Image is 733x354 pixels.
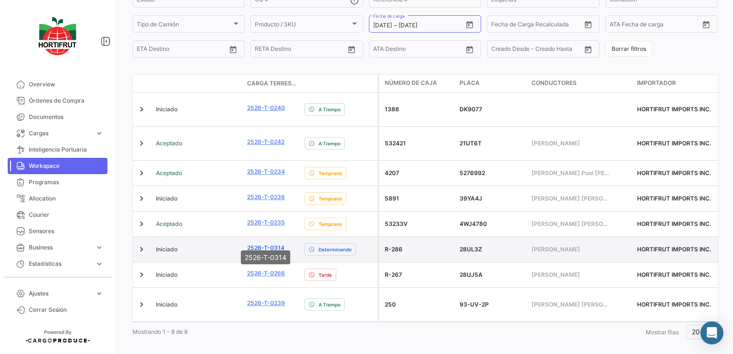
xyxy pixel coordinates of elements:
[226,42,240,57] button: Open calendar
[394,22,397,29] span: –
[137,219,146,229] a: Expand/Collapse Row
[319,301,341,308] span: A Tiempo
[460,194,524,203] div: 39YA4J
[460,220,524,228] div: 4WJ4780
[456,75,528,92] datatable-header-cell: Placa
[385,271,452,279] div: R-267
[319,140,341,147] span: A Tiempo
[373,22,392,29] input: Desde
[156,271,177,279] span: Iniciado
[385,220,452,228] div: 53233V
[373,47,402,54] input: ATA Desde
[156,220,182,228] span: Aceptado
[95,260,104,268] span: expand_more
[34,12,82,61] img: logo-hortifrut.svg
[605,41,652,57] button: Borrar filtros
[156,105,177,114] span: Iniciado
[8,109,107,125] a: Documentos
[8,158,107,174] a: Workspace
[460,169,524,177] div: 5276992
[385,139,452,148] div: 532421
[29,260,91,268] span: Estadísticas
[532,139,610,148] span: [PERSON_NAME]
[532,300,610,309] span: [PERSON_NAME] [PERSON_NAME]
[637,79,676,87] span: Importador
[610,22,639,29] input: ATA Desde
[8,207,107,223] a: Courier
[137,105,146,114] a: Expand/Collapse Row
[491,47,530,54] input: Creado Desde
[460,139,524,148] div: 21UT6T
[460,271,524,279] div: 28UJ5A
[29,80,104,89] span: Overview
[692,328,700,336] span: 20
[156,245,177,254] span: Iniciado
[581,17,595,32] button: Open calendar
[137,270,146,280] a: Expand/Collapse Row
[152,80,243,87] datatable-header-cell: Estado
[633,75,720,92] datatable-header-cell: Importador
[247,299,285,307] a: 2526-T-0239
[536,47,579,54] input: Creado Hasta
[385,300,452,309] div: 250
[385,194,452,203] div: 5891
[379,75,456,92] datatable-header-cell: Número de Caja
[646,22,688,29] input: ATA Hasta
[29,211,104,219] span: Courier
[156,300,177,309] span: Iniciado
[8,142,107,158] a: Inteligencia Portuaria
[137,168,146,178] a: Expand/Collapse Row
[532,79,577,87] span: Conductores
[8,76,107,93] a: Overview
[29,162,104,170] span: Workspace
[95,243,104,252] span: expand_more
[8,174,107,190] a: Programas
[137,47,154,54] input: Desde
[385,79,437,87] span: Número de Caja
[247,193,285,201] a: 2526-T-0238
[156,194,177,203] span: Iniciado
[637,106,711,113] span: HORTIFRUT IMPORTS INC.
[460,105,524,114] div: DK9077
[161,47,203,54] input: Hasta
[385,245,452,254] div: R-286
[137,139,146,148] a: Expand/Collapse Row
[460,79,480,87] span: Placa
[319,106,341,113] span: A Tiempo
[646,329,679,336] span: Mostrar filas
[241,250,290,264] div: 2526-T-0314
[532,169,610,177] span: [PERSON_NAME] Pool [PERSON_NAME]
[462,42,477,57] button: Open calendar
[279,47,321,54] input: Hasta
[385,105,452,114] div: 1388
[95,129,104,138] span: expand_more
[255,47,272,54] input: Desde
[528,75,633,92] datatable-header-cell: Conductores
[319,271,332,279] span: Tarde
[247,104,285,112] a: 2526-T-0240
[532,194,610,203] span: [PERSON_NAME] [PERSON_NAME]
[319,246,352,253] span: Determinando
[319,220,342,228] span: Temprano
[8,190,107,207] a: Allocation
[29,96,104,105] span: Órdenes de Compra
[95,289,104,298] span: expand_more
[132,328,188,335] span: Mostrando 1 - 8 de 8
[532,271,610,279] span: [PERSON_NAME]
[29,145,104,154] span: Inteligencia Portuaria
[462,17,477,32] button: Open calendar
[29,194,104,203] span: Allocation
[29,306,104,314] span: Cerrar Sesión
[581,42,595,57] button: Open calendar
[8,223,107,239] a: Sensores
[137,22,232,29] span: Tipo de Camión
[399,22,441,29] input: Hasta
[156,139,182,148] span: Aceptado
[8,93,107,109] a: Órdenes de Compra
[247,79,297,88] span: Carga Terrestre #
[243,75,301,92] datatable-header-cell: Carga Terrestre #
[637,246,711,253] span: HORTIFRUT IMPORTS INC.
[637,169,711,177] span: HORTIFRUT IMPORTS INC.
[637,271,711,278] span: HORTIFRUT IMPORTS INC.
[460,300,524,309] div: 93-UV-2P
